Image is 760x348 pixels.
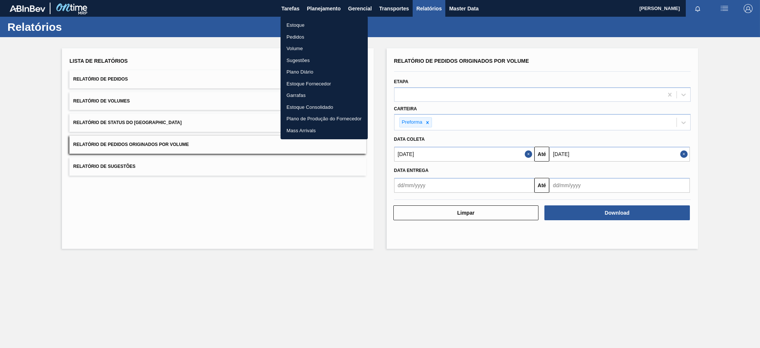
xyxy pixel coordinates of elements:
a: Plano de Produção do Fornecedor [281,113,368,125]
a: Mass Arrivals [281,125,368,137]
a: Pedidos [281,31,368,43]
a: Garrafas [281,90,368,101]
a: Estoque [281,19,368,31]
a: Volume [281,43,368,55]
a: Estoque Fornecedor [281,78,368,90]
a: Estoque Consolidado [281,101,368,113]
a: Sugestões [281,55,368,66]
a: Plano Diário [281,66,368,78]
